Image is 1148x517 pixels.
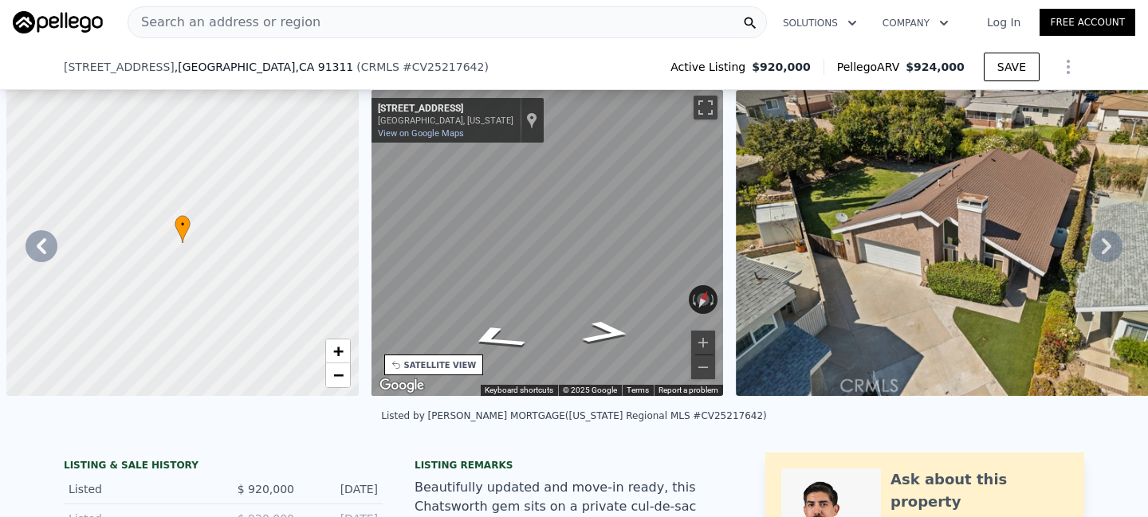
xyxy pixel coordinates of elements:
div: • [175,215,191,243]
div: [DATE] [307,481,378,497]
div: Listing remarks [415,459,733,472]
img: Google [375,375,428,396]
span: • [175,217,191,232]
div: ( ) [356,59,489,75]
div: Street View [372,90,724,396]
span: © 2025 Google [563,386,617,394]
button: Rotate counterclockwise [689,285,698,314]
div: Listed [69,481,210,497]
a: Log In [968,14,1040,30]
span: CRMLS [361,61,399,73]
a: Zoom out [326,363,350,387]
div: Listed by [PERSON_NAME] MORTGAGE ([US_STATE] Regional MLS #CV25217642) [381,410,767,421]
span: Pellego ARV [837,59,906,75]
button: Reset the view [691,284,715,315]
span: $ 920,000 [238,483,294,495]
button: Solutions [770,9,870,37]
a: Terms (opens in new tab) [627,386,649,394]
span: $920,000 [752,59,811,75]
a: View on Google Maps [378,128,464,139]
a: Zoom in [326,339,350,363]
a: Show location on map [526,112,537,129]
span: [STREET_ADDRESS] [64,59,175,75]
div: [STREET_ADDRESS] [378,103,513,116]
path: Go East, Hillview Ave [561,315,651,350]
button: Rotate clockwise [710,285,718,314]
button: Toggle fullscreen view [694,96,717,119]
div: Map [372,90,724,396]
button: Show Options [1052,51,1084,83]
button: Zoom in [691,331,715,354]
span: − [332,365,343,385]
span: # CV25217642 [403,61,484,73]
div: SATELLITE VIEW [404,359,477,371]
img: Pellego [13,11,103,33]
a: Free Account [1040,9,1135,36]
span: , CA 91311 [295,61,353,73]
button: SAVE [984,53,1040,81]
button: Company [870,9,961,37]
span: Active Listing [670,59,752,75]
span: $924,000 [906,61,965,73]
button: Zoom out [691,355,715,379]
span: Search an address or region [128,13,320,32]
a: Report a problem [659,386,718,394]
div: LISTING & SALE HISTORY [64,459,383,475]
button: Keyboard shortcuts [485,385,553,396]
div: Ask about this property [890,468,1068,513]
div: [GEOGRAPHIC_DATA], [US_STATE] [378,116,513,126]
a: Open this area in Google Maps (opens a new window) [375,375,428,396]
span: , [GEOGRAPHIC_DATA] [175,59,353,75]
path: Go Southwest, Hillview Ave [441,319,551,357]
span: + [332,341,343,361]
